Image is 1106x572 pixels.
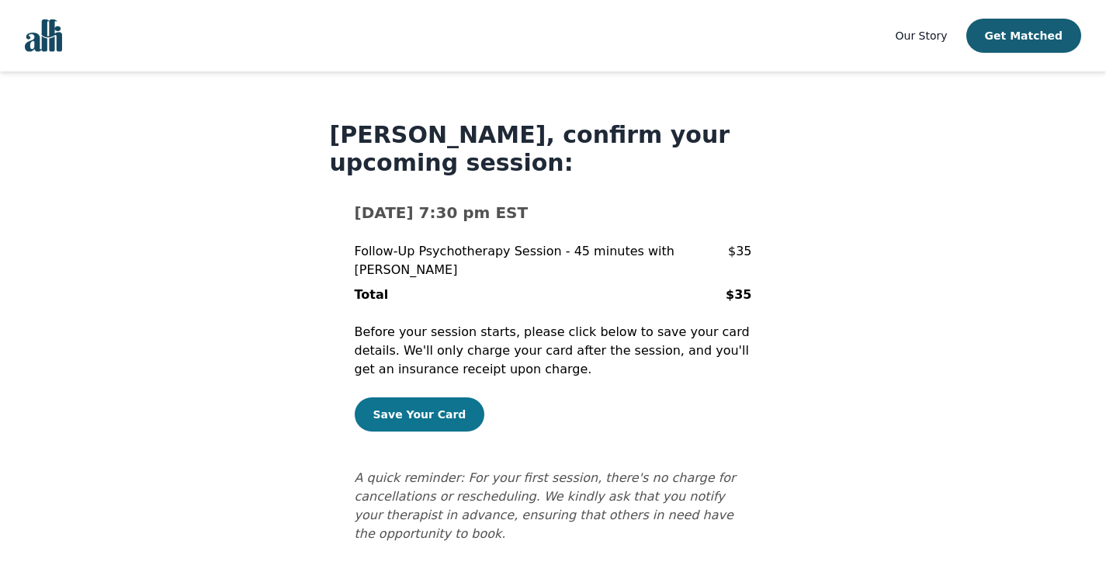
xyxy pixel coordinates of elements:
[966,19,1081,53] button: Get Matched
[896,26,948,45] a: Our Story
[355,203,529,222] b: [DATE] 7:30 pm EST
[728,242,752,279] p: $35
[355,323,752,379] p: Before your session starts, please click below to save your card details. We'll only charge your ...
[355,287,389,302] b: Total
[355,397,485,432] button: Save Your Card
[355,242,728,279] p: Follow-Up Psychotherapy Session - 45 minutes with [PERSON_NAME]
[330,121,777,177] h1: [PERSON_NAME], confirm your upcoming session:
[355,470,736,541] i: A quick reminder: For your first session, there's no charge for cancellations or rescheduling. We...
[726,287,751,302] b: $35
[25,19,62,52] img: alli logo
[896,29,948,42] span: Our Story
